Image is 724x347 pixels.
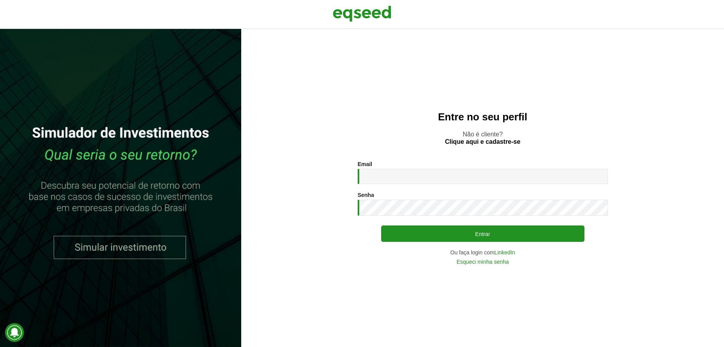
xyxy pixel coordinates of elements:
a: Esqueci minha senha [457,259,509,265]
button: Entrar [381,225,584,242]
label: Senha [358,192,374,198]
label: Email [358,161,372,167]
a: Clique aqui e cadastre-se [445,139,520,145]
img: EqSeed Logo [333,4,391,23]
a: LinkedIn [495,250,515,255]
h2: Entre no seu perfil [257,111,708,123]
div: Ou faça login com [358,250,608,255]
p: Não é cliente? [257,131,708,145]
